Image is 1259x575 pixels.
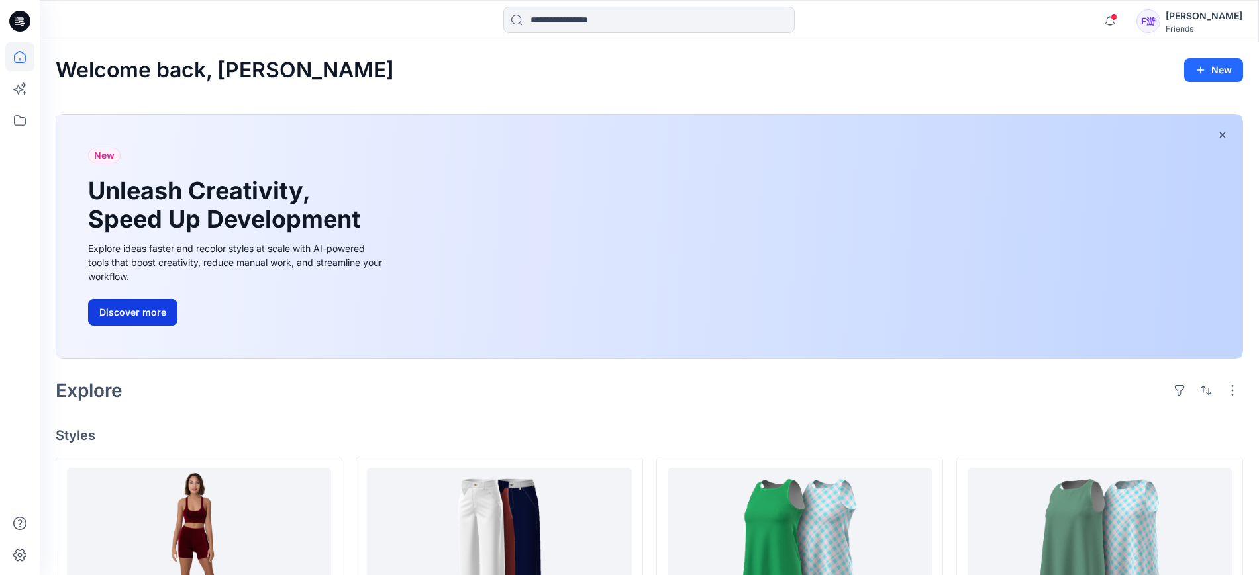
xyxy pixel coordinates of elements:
button: New [1184,58,1243,82]
h4: Styles [56,427,1243,443]
div: Friends [1166,24,1242,34]
button: Discover more [88,299,177,326]
a: Discover more [88,299,386,326]
h2: Explore [56,380,123,401]
div: F游 [1136,9,1160,33]
span: New [94,148,115,163]
h2: Welcome back, [PERSON_NAME] [56,58,394,83]
div: Explore ideas faster and recolor styles at scale with AI-powered tools that boost creativity, red... [88,242,386,283]
div: [PERSON_NAME] [1166,8,1242,24]
h1: Unleash Creativity, Speed Up Development [88,177,366,234]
